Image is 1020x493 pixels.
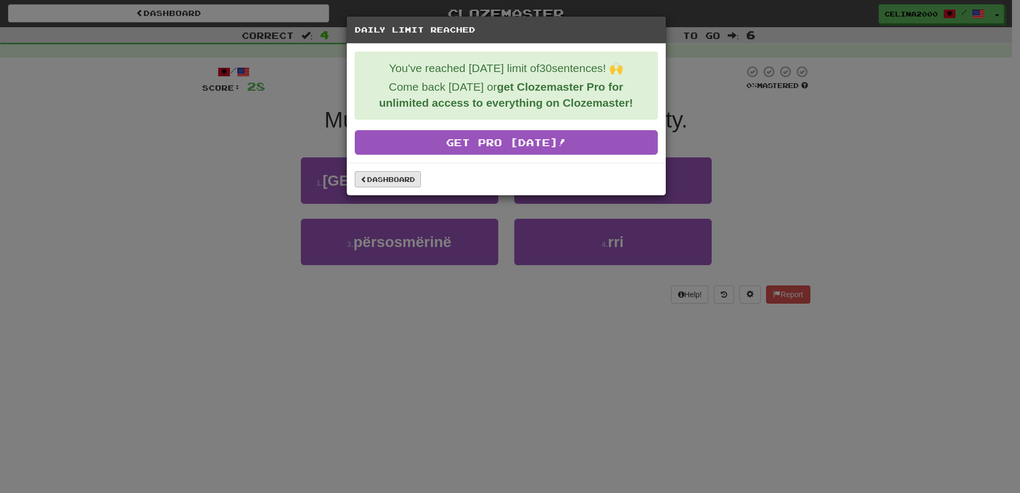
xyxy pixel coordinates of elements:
p: Come back [DATE] or [363,79,649,111]
a: Dashboard [355,171,421,187]
p: You've reached [DATE] limit of 30 sentences! 🙌 [363,60,649,76]
h5: Daily Limit Reached [355,25,658,35]
a: Get Pro [DATE]! [355,130,658,155]
strong: get Clozemaster Pro for unlimited access to everything on Clozemaster! [379,81,633,109]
